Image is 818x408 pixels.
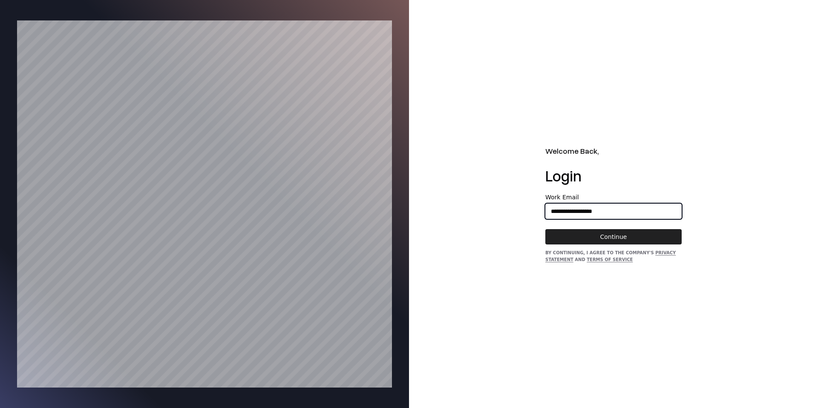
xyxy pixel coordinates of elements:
a: Privacy Statement [545,250,676,262]
a: Terms of Service [587,257,633,262]
button: Continue [545,229,682,244]
div: By continuing, I agree to the Company's and [545,250,682,263]
label: Work Email [545,194,682,200]
h2: Welcome Back, [545,145,682,157]
h1: Login [545,167,682,184]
